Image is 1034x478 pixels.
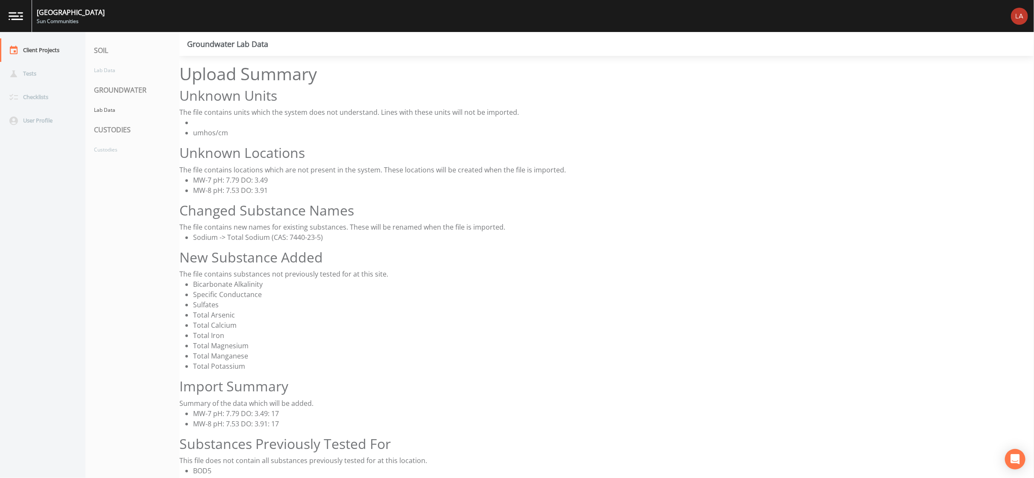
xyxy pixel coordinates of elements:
[193,185,1034,195] li: MW-8 pH: 7.53 DO: 3.91
[37,17,105,25] div: Sun Communities
[85,78,179,102] div: GROUNDWATER
[179,222,1034,232] div: The file contains new names for existing substances. These will be renamed when the file is impor...
[179,455,1034,466] div: This file does not contain all substances previously tested for at this location.
[193,320,1034,330] li: Total Calcium
[179,249,1034,265] h2: New Substance Added
[187,41,268,47] div: Groundwater Lab Data
[1011,8,1028,25] img: bd2ccfa184a129701e0c260bc3a09f9b
[85,142,171,157] a: Custodies
[193,289,1034,300] li: Specific Conductance
[179,87,1034,104] h2: Unknown Units
[179,398,1034,408] div: Summary of the data which will be added.
[179,436,1034,452] h2: Substances Previously Tested For
[1005,449,1025,469] div: Open Intercom Messenger
[85,38,179,62] div: SOIL
[179,165,1034,175] div: The file contains locations which are not present in the system. These locations will be created ...
[193,300,1034,310] li: Sulfates
[179,145,1034,161] h2: Unknown Locations
[193,408,1034,419] li: MW-7 pH: 7.79 DO: 3.49: 17
[179,269,1034,279] div: The file contains substances not previously tested for at this site.
[179,107,1034,117] div: The file contains units which the system does not understand. Lines with these units will not be ...
[9,12,23,20] img: logo
[193,128,1034,138] li: umhos/cm
[193,175,1034,185] li: MW-7 pH: 7.79 DO: 3.49
[85,118,179,142] div: CUSTODIES
[37,7,105,17] div: [GEOGRAPHIC_DATA]
[85,102,171,118] a: Lab Data
[193,351,1034,361] li: Total Manganese
[193,232,1034,242] li: Sodium -> Total Sodium (CAS: 7440-23-5)
[193,466,1034,476] li: BOD5
[193,341,1034,351] li: Total Magnesium
[193,310,1034,320] li: Total Arsenic
[193,361,1034,371] li: Total Potassium
[193,279,1034,289] li: Bicarbonate Alkalinity
[179,64,1034,84] h1: Upload Summary
[85,62,171,78] a: Lab Data
[193,419,1034,429] li: MW-8 pH: 7.53 DO: 3.91: 17
[193,330,1034,341] li: Total Iron
[179,378,1034,394] h2: Import Summary
[179,202,1034,219] h2: Changed Substance Names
